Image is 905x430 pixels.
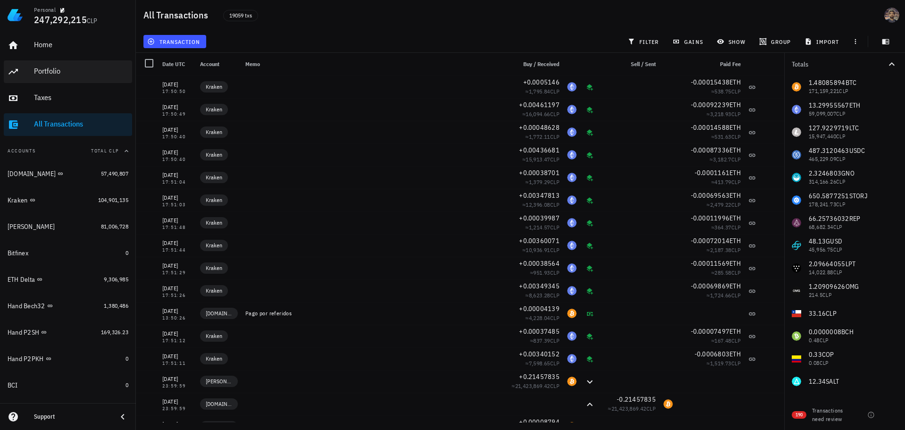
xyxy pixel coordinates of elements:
[729,236,741,245] span: ETH
[691,327,730,336] span: -0.00007497
[731,360,741,367] span: CLP
[731,88,741,95] span: CLP
[550,382,560,389] span: CLP
[550,337,560,344] span: CLP
[567,263,577,273] div: ETH-icon
[713,156,731,163] span: 3,182.7
[731,178,741,185] span: CLP
[761,38,791,45] span: group
[8,355,44,363] div: Hand P2PKH
[529,360,550,367] span: 7,598.65
[691,101,730,109] span: -0.00092239
[162,261,193,270] div: [DATE]
[695,350,730,358] span: -0.0006803
[4,347,132,370] a: Hand P2PKH 0
[206,263,222,273] span: Kraken
[162,148,193,157] div: [DATE]
[8,8,23,23] img: LedgiFi
[512,382,560,389] span: ≈
[162,60,185,67] span: Date UTC
[691,146,730,154] span: -0.00087336
[550,88,560,95] span: CLP
[710,360,731,367] span: 1,519.73
[87,17,98,25] span: CLP
[34,93,128,102] div: Taxes
[8,170,56,178] div: [DOMAIN_NAME]
[162,170,193,180] div: [DATE]
[567,150,577,160] div: ETH-icon
[719,38,746,45] span: show
[162,374,193,384] div: [DATE]
[162,248,193,253] div: 17:51:44
[8,223,55,231] div: [PERSON_NAME]
[714,88,731,95] span: 538.75
[720,60,741,67] span: Paid Fee
[529,133,550,140] span: 1,772.11
[162,216,193,225] div: [DATE]
[617,395,656,404] span: -0.21457835
[550,110,560,118] span: CLP
[8,329,39,337] div: Hand P2SH
[550,292,560,299] span: CLP
[522,246,560,253] span: ≈
[714,133,731,140] span: 531.63
[567,105,577,114] div: ETH-icon
[691,78,730,86] span: -0.00015438
[34,6,56,14] div: Personal
[104,302,128,309] span: 1,380,486
[533,269,550,276] span: 951.93
[714,269,731,276] span: 285.58
[550,201,560,208] span: CLP
[784,53,905,76] button: Totals
[245,310,499,317] div: Pago por referidos
[710,201,731,208] span: 2,479.22
[206,195,222,205] span: Kraken
[206,150,222,160] span: Kraken
[206,331,222,341] span: Kraken
[206,241,222,250] span: Kraken
[34,40,128,49] div: Home
[530,269,560,276] span: ≈
[711,269,741,276] span: ≈
[34,119,128,128] div: All Transactions
[526,201,550,208] span: 12,396.08
[101,170,128,177] span: 57,490,807
[884,8,899,23] div: avatar
[623,35,664,48] button: filter
[162,284,193,293] div: [DATE]
[731,201,741,208] span: CLP
[796,411,803,419] span: 190
[8,302,45,310] div: Hand Bech32
[519,304,560,313] span: +0.00004139
[162,338,193,343] div: 17:51:12
[612,405,646,412] span: 21,423,869.42
[529,314,550,321] span: 4,228.04
[550,133,560,140] span: CLP
[162,361,193,366] div: 17:51:11
[519,282,560,290] span: +0.00349345
[200,60,219,67] span: Account
[550,246,560,253] span: CLP
[8,196,28,204] div: Kraken
[529,178,550,185] span: 1,379.29
[729,282,741,290] span: ETH
[162,406,193,411] div: 23:59:59
[731,156,741,163] span: CLP
[526,178,560,185] span: ≈
[567,82,577,92] div: ETH-icon
[646,405,656,412] span: CLP
[519,259,560,268] span: +0.00038564
[710,292,731,299] span: 1,724.66
[229,10,252,21] span: 19059 txs
[550,224,560,231] span: CLP
[526,292,560,299] span: ≈
[567,195,577,205] div: ETH-icon
[731,269,741,276] span: CLP
[519,350,560,358] span: +0.00340152
[4,295,132,317] a: Hand Bech32 1,380,486
[522,110,560,118] span: ≈
[162,125,193,135] div: [DATE]
[792,61,886,67] div: Totals
[162,225,193,230] div: 17:51:48
[550,178,560,185] span: CLP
